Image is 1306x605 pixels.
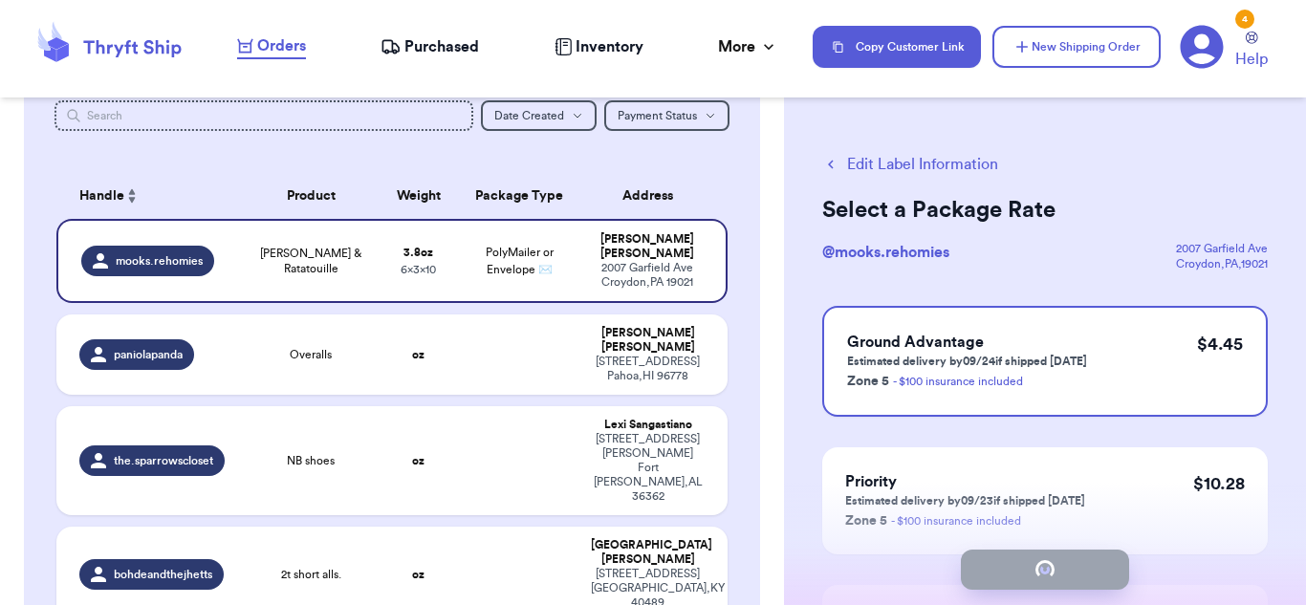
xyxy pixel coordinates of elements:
[845,474,897,489] span: Priority
[255,246,366,276] span: [PERSON_NAME] & Ratatouille
[591,232,703,261] div: [PERSON_NAME] [PERSON_NAME]
[281,567,341,582] span: 2t short alls.
[591,432,705,504] div: [STREET_ADDRESS][PERSON_NAME] Fort [PERSON_NAME] , AL 36362
[845,514,887,528] span: Zone 5
[591,261,703,290] div: 2007 Garfield Ave Croydon , PA 19021
[124,184,140,207] button: Sort ascending
[847,354,1087,369] p: Estimated delivery by 09/24 if shipped [DATE]
[822,195,1268,226] h2: Select a Package Rate
[591,538,705,567] div: [GEOGRAPHIC_DATA] [PERSON_NAME]
[1197,331,1243,357] p: $ 4.45
[1193,470,1245,497] p: $ 10.28
[1176,241,1268,256] div: 2007 Garfield Ave
[287,453,335,468] span: NB shoes
[237,34,306,59] a: Orders
[718,35,778,58] div: More
[381,35,479,58] a: Purchased
[1176,256,1268,271] div: Croydon , PA , 19021
[604,100,729,131] button: Payment Status
[813,26,981,68] button: Copy Customer Link
[591,326,705,355] div: [PERSON_NAME] [PERSON_NAME]
[379,173,459,219] th: Weight
[257,34,306,57] span: Orders
[891,515,1021,527] a: - $100 insurance included
[893,376,1023,387] a: - $100 insurance included
[591,418,705,432] div: Lexi Sangastiano
[290,347,332,362] span: Overalls
[576,35,643,58] span: Inventory
[486,247,554,275] span: PolyMailer or Envelope ✉️
[116,253,203,269] span: mooks.rehomies
[401,264,436,275] span: 6 x 3 x 10
[1235,48,1268,71] span: Help
[1235,32,1268,71] a: Help
[114,453,213,468] span: the.sparrowscloset
[481,100,597,131] button: Date Created
[403,247,433,258] strong: 3.8 oz
[555,35,643,58] a: Inventory
[114,567,212,582] span: bohdeandthejhetts
[1180,25,1224,69] a: 4
[618,110,697,121] span: Payment Status
[54,100,473,131] input: Search
[992,26,1161,68] button: New Shipping Order
[591,355,705,383] div: [STREET_ADDRESS] Pahoa , HI 96778
[579,173,728,219] th: Address
[494,110,564,121] span: Date Created
[847,335,984,350] span: Ground Advantage
[459,173,579,219] th: Package Type
[412,455,424,466] strong: oz
[1235,10,1254,29] div: 4
[847,375,889,388] span: Zone 5
[412,569,424,580] strong: oz
[822,153,998,176] button: Edit Label Information
[822,245,949,260] span: @ mooks.rehomies
[412,349,424,360] strong: oz
[114,347,183,362] span: paniolapanda
[79,186,124,206] span: Handle
[244,173,378,219] th: Product
[404,35,479,58] span: Purchased
[845,493,1085,508] p: Estimated delivery by 09/23 if shipped [DATE]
